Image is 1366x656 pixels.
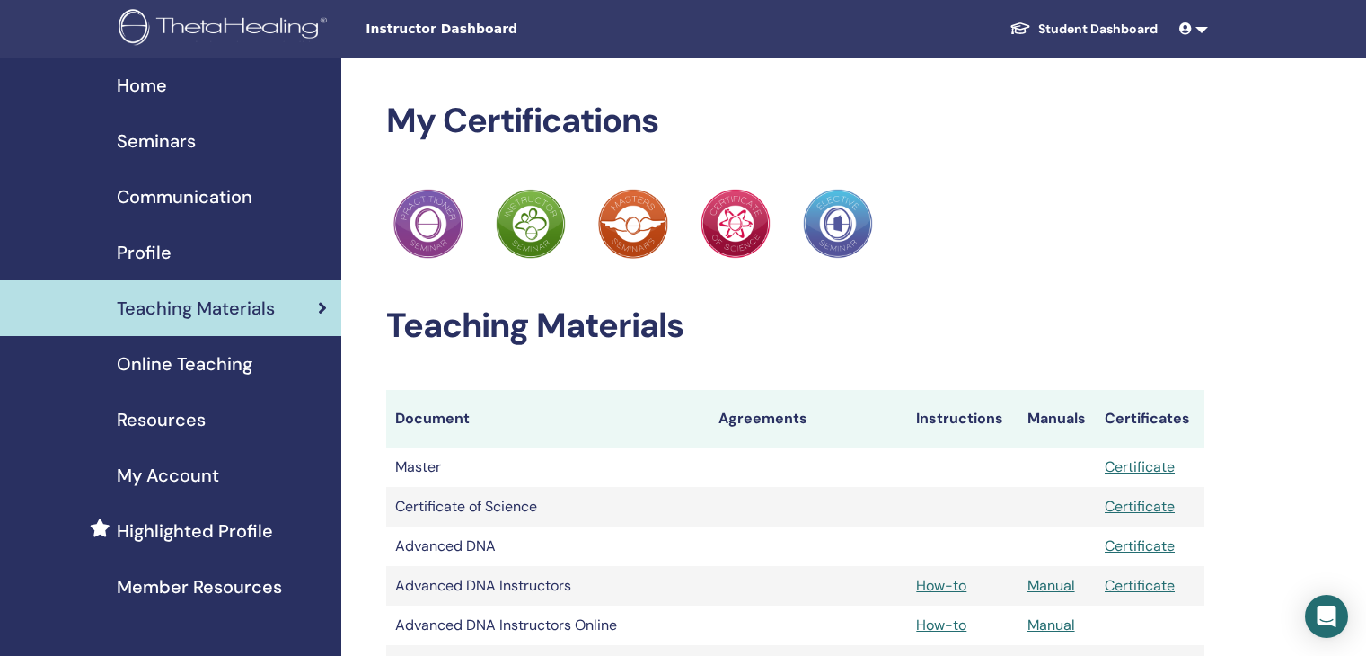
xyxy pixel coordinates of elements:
h2: Teaching Materials [386,306,1204,347]
span: Communication [117,183,252,210]
a: Certificate [1105,457,1175,476]
h2: My Certifications [386,101,1204,142]
th: Certificates [1096,390,1204,448]
th: Instructions [907,390,1018,448]
img: graduation-cap-white.svg [1009,21,1031,36]
th: Document [386,390,709,448]
span: Member Resources [117,573,282,600]
span: My Account [117,462,219,489]
span: Highlighted Profile [117,518,273,545]
a: Manual [1027,576,1075,595]
span: Home [117,72,167,99]
img: Practitioner [701,189,771,259]
th: Agreements [709,390,907,448]
a: Manual [1027,616,1075,634]
a: Certificate [1105,536,1175,555]
a: Certificate [1105,497,1175,516]
td: Master [386,448,709,487]
img: Practitioner [598,189,668,259]
a: How-to [916,576,966,595]
td: Advanced DNA [386,527,709,566]
span: Instructor Dashboard [366,20,635,39]
span: Teaching Materials [117,295,275,322]
a: How-to [916,616,966,634]
td: Advanced DNA Instructors [386,566,709,606]
span: Profile [117,239,172,266]
a: Certificate [1105,576,1175,595]
div: Open Intercom Messenger [1305,595,1348,638]
a: Student Dashboard [995,13,1172,46]
td: Certificate of Science [386,487,709,527]
span: Resources [117,406,206,433]
td: Advanced DNA Instructors Online [386,606,709,645]
th: Manuals [1018,390,1096,448]
img: logo.png [119,9,333,49]
span: Seminars [117,128,196,155]
img: Practitioner [803,189,873,259]
img: Practitioner [393,189,463,259]
span: Online Teaching [117,350,252,377]
img: Practitioner [496,189,566,259]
